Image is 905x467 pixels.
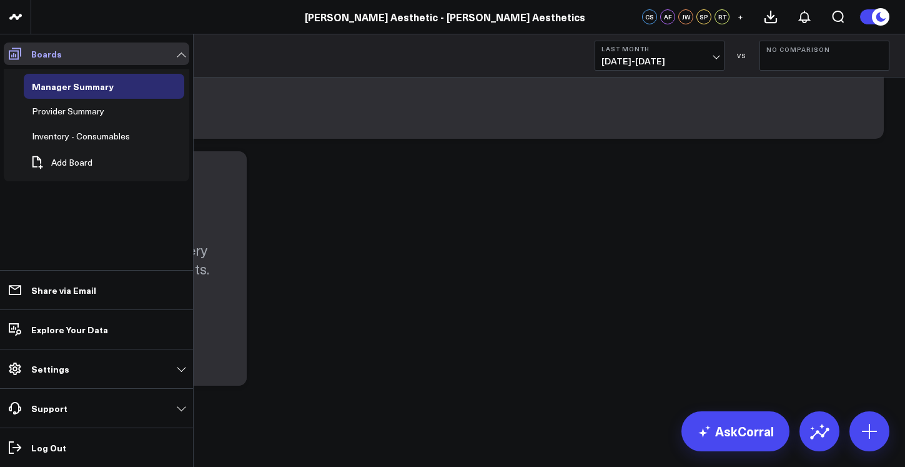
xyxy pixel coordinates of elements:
[24,99,131,124] a: Provider SummaryOpen board menu
[29,79,117,94] div: Manager Summary
[4,436,189,459] a: Log Out
[678,9,693,24] div: JW
[51,158,92,168] span: Add Board
[696,9,711,24] div: SP
[759,41,889,71] button: No Comparison
[681,411,789,451] a: AskCorral
[601,56,718,66] span: [DATE] - [DATE]
[31,285,96,295] p: Share via Email
[642,9,657,24] div: CS
[305,10,585,24] a: [PERSON_NAME] Aesthetic - [PERSON_NAME] Aesthetics
[31,324,108,334] p: Explore Your Data
[29,129,133,144] div: Inventory - Consumables
[29,104,107,119] div: Provider Summary
[24,74,141,99] a: Manager SummaryOpen board menu
[733,9,748,24] button: +
[731,52,753,59] div: VS
[31,49,62,59] p: Boards
[31,443,66,453] p: Log Out
[738,13,743,21] span: +
[24,124,157,149] a: Inventory - ConsumablesOpen board menu
[660,9,675,24] div: AF
[715,9,729,24] div: RT
[595,41,724,71] button: Last Month[DATE]-[DATE]
[31,364,69,374] p: Settings
[601,45,718,53] b: Last Month
[31,403,67,413] p: Support
[766,46,883,53] b: No Comparison
[24,149,99,176] button: Add Board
